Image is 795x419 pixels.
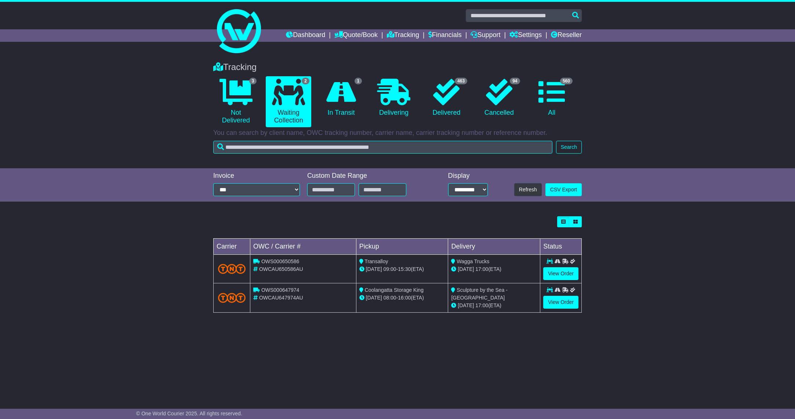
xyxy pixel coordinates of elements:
a: Tracking [387,29,419,42]
div: Custom Date Range [307,172,425,180]
span: 3 [249,78,257,84]
span: Wagga Trucks [457,258,489,264]
a: Reseller [551,29,582,42]
span: © One World Courier 2025. All rights reserved. [136,411,242,416]
a: Settings [509,29,542,42]
div: (ETA) [451,302,537,309]
img: TNT_Domestic.png [218,264,246,274]
div: - (ETA) [359,265,445,273]
span: OWS000647974 [261,287,300,293]
span: 09:00 [384,266,396,272]
td: Delivery [448,239,540,255]
a: Financials [428,29,462,42]
td: Carrier [214,239,250,255]
div: Invoice [213,172,300,180]
a: Quote/Book [334,29,378,42]
span: OWS000650586 [261,258,300,264]
span: Coolangatta Storage King [365,287,424,293]
span: Sculpture by the Sea - [GEOGRAPHIC_DATA] [451,287,507,301]
a: Dashboard [286,29,325,42]
div: - (ETA) [359,294,445,302]
div: (ETA) [451,265,537,273]
a: View Order [543,296,578,309]
div: Display [448,172,488,180]
button: Refresh [514,183,542,196]
span: [DATE] [458,266,474,272]
span: 08:00 [384,295,396,301]
span: OWCAU650586AU [259,266,303,272]
span: 2 [302,78,309,84]
a: Delivering [371,76,416,120]
img: TNT_Domestic.png [218,293,246,303]
td: OWC / Carrier # [250,239,356,255]
span: 1 [355,78,362,84]
a: 1 In Transit [319,76,364,120]
span: 17:00 [475,266,488,272]
a: Support [471,29,500,42]
span: [DATE] [366,295,382,301]
span: OWCAU647974AU [259,295,303,301]
span: 94 [510,78,520,84]
button: Search [556,141,582,154]
a: 94 Cancelled [476,76,522,120]
span: [DATE] [366,266,382,272]
td: Status [540,239,582,255]
a: CSV Export [545,183,582,196]
p: You can search by client name, OWC tracking number, carrier name, carrier tracking number or refe... [213,129,582,137]
span: Transalloy [364,258,388,264]
div: Tracking [210,62,585,73]
a: 2 Waiting Collection [266,76,311,127]
span: 560 [560,78,573,84]
span: 15:30 [398,266,411,272]
a: 463 Delivered [424,76,469,120]
span: 463 [455,78,467,84]
a: 560 All [529,76,574,120]
td: Pickup [356,239,448,255]
span: 17:00 [475,302,488,308]
span: [DATE] [458,302,474,308]
a: 3 Not Delivered [213,76,258,127]
a: View Order [543,267,578,280]
span: 16:00 [398,295,411,301]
